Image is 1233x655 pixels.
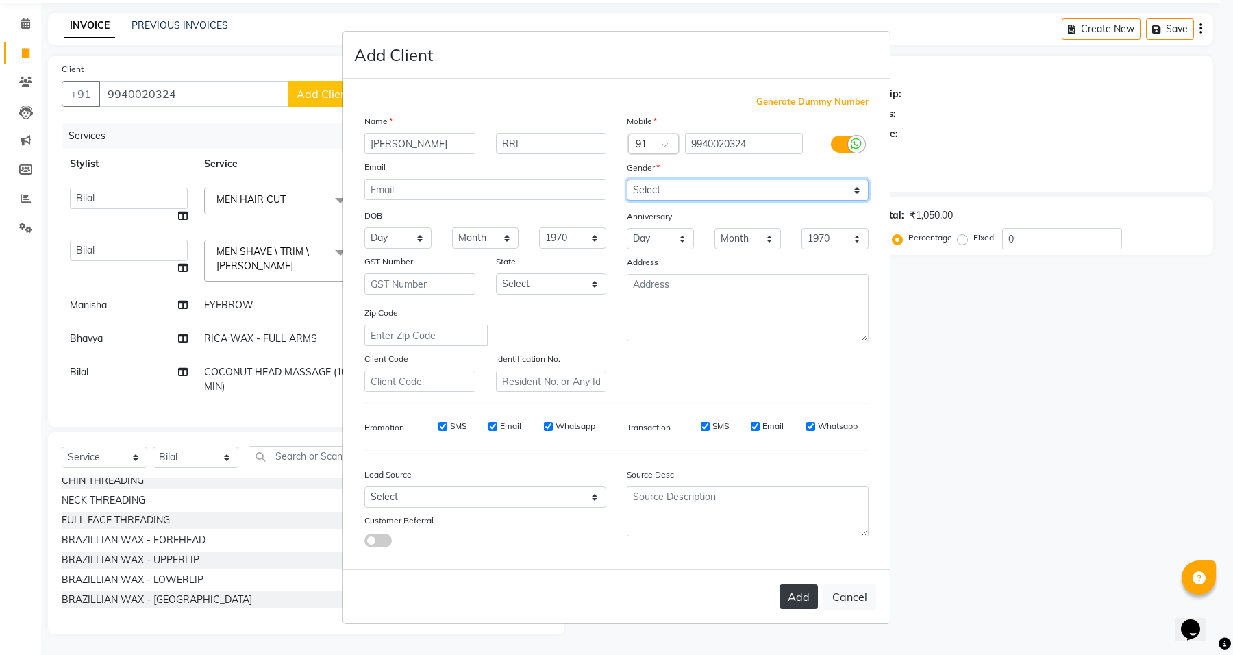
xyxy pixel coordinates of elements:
label: Address [627,256,658,269]
label: Email [762,420,784,432]
input: Mobile [685,133,804,154]
label: Lead Source [364,469,412,481]
button: Cancel [823,584,876,610]
iframe: chat widget [1175,600,1219,641]
label: Whatsapp [556,420,595,432]
label: Gender [627,162,660,174]
input: Enter Zip Code [364,325,488,346]
label: Client Code [364,353,408,365]
input: Client Code [364,371,475,392]
label: Source Desc [627,469,674,481]
label: Email [500,420,521,432]
label: Zip Code [364,307,398,319]
label: Promotion [364,421,404,434]
label: State [496,256,516,268]
input: First Name [364,133,475,154]
button: Add [780,584,818,609]
input: Email [364,179,606,200]
label: Mobile [627,115,657,127]
label: GST Number [364,256,413,268]
label: Transaction [627,421,671,434]
label: SMS [712,420,729,432]
input: Resident No. or Any Id [496,371,607,392]
label: SMS [450,420,466,432]
label: Email [364,161,386,173]
label: Identification No. [496,353,560,365]
h4: Add Client [354,42,433,67]
label: Anniversary [627,210,672,223]
label: Name [364,115,393,127]
label: Customer Referral [364,515,434,527]
label: DOB [364,210,382,222]
label: Whatsapp [818,420,858,432]
span: Generate Dummy Number [756,95,869,109]
input: GST Number [364,273,475,295]
input: Last Name [496,133,607,154]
